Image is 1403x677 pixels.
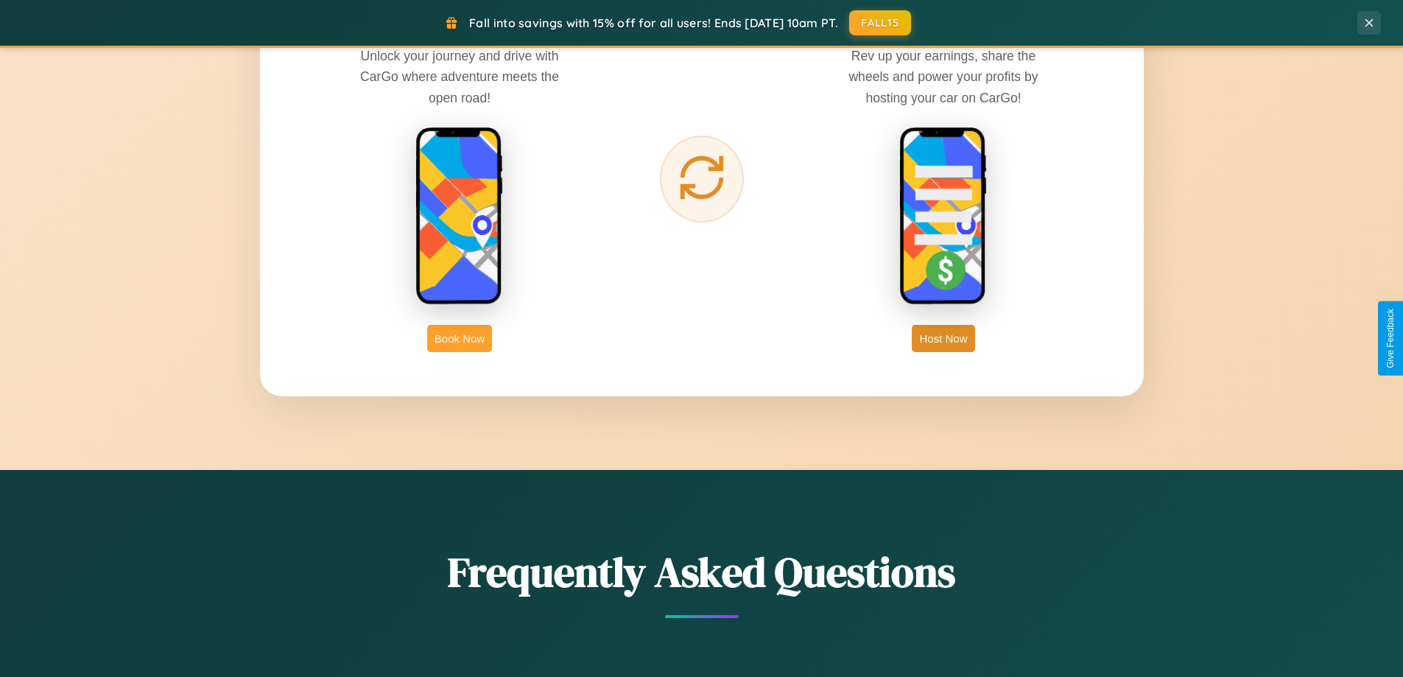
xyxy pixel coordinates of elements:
p: Rev up your earnings, share the wheels and power your profits by hosting your car on CarGo! [833,46,1054,108]
img: rent phone [415,127,504,306]
h2: Frequently Asked Questions [260,544,1144,600]
button: Book Now [427,325,492,352]
img: host phone [899,127,988,306]
p: Unlock your journey and drive with CarGo where adventure meets the open road! [349,46,570,108]
div: Give Feedback [1385,309,1396,368]
span: Fall into savings with 15% off for all users! Ends [DATE] 10am PT. [469,15,838,30]
button: Host Now [912,325,974,352]
button: FALL15 [849,10,911,35]
iframe: Intercom live chat [15,627,50,662]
